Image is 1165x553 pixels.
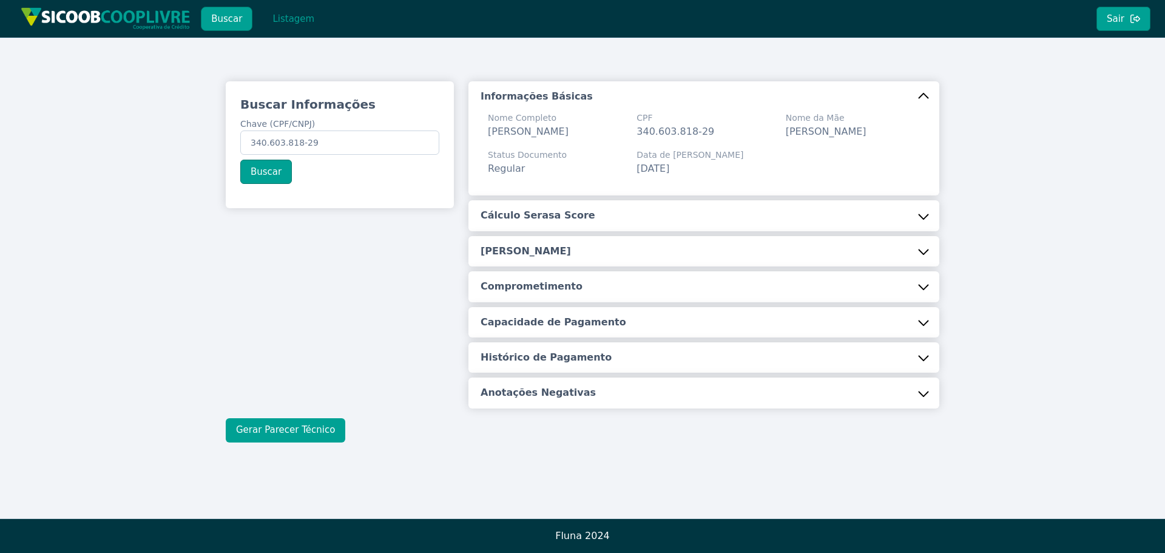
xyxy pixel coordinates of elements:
[21,7,191,30] img: img/sicoob_cooplivre.png
[488,112,569,124] span: Nome Completo
[240,131,439,155] input: Chave (CPF/CNPJ)
[468,200,939,231] button: Cálculo Serasa Score
[240,160,292,184] button: Buscar
[637,149,743,161] span: Data de [PERSON_NAME]
[481,280,582,293] h5: Comprometimento
[226,418,345,443] button: Gerar Parecer Técnico
[468,271,939,302] button: Comprometimento
[468,236,939,266] button: [PERSON_NAME]
[468,378,939,408] button: Anotações Negativas
[468,307,939,338] button: Capacidade de Pagamento
[481,209,595,222] h5: Cálculo Serasa Score
[240,96,439,113] h3: Buscar Informações
[637,126,714,137] span: 340.603.818-29
[468,81,939,112] button: Informações Básicas
[481,351,612,364] h5: Histórico de Pagamento
[488,126,569,137] span: [PERSON_NAME]
[201,7,252,31] button: Buscar
[637,112,714,124] span: CPF
[240,119,315,129] span: Chave (CPF/CNPJ)
[488,149,567,161] span: Status Documento
[637,163,669,174] span: [DATE]
[481,386,596,399] h5: Anotações Negativas
[555,530,610,541] span: Fluna 2024
[786,112,866,124] span: Nome da Mãe
[468,342,939,373] button: Histórico de Pagamento
[488,163,525,174] span: Regular
[1096,7,1150,31] button: Sair
[262,7,325,31] button: Listagem
[481,245,571,258] h5: [PERSON_NAME]
[481,90,593,103] h5: Informações Básicas
[481,316,626,329] h5: Capacidade de Pagamento
[786,126,866,137] span: [PERSON_NAME]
